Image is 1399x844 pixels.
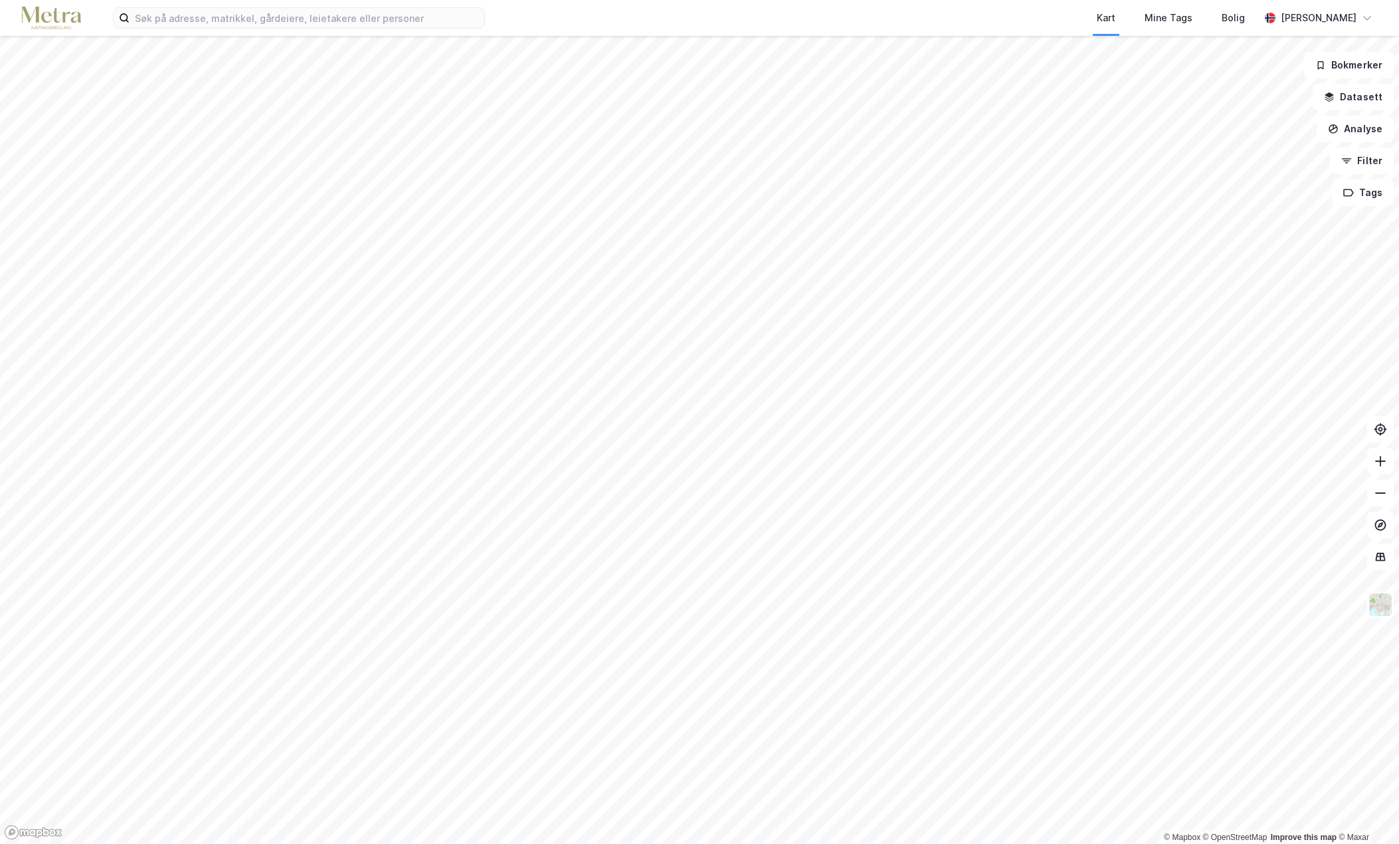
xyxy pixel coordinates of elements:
[1313,84,1394,110] button: Datasett
[1333,780,1399,844] iframe: Chat Widget
[130,8,484,28] input: Søk på adresse, matrikkel, gårdeiere, leietakere eller personer
[1145,10,1192,26] div: Mine Tags
[21,7,81,30] img: metra-logo.256734c3b2bbffee19d4.png
[1332,179,1394,206] button: Tags
[1317,116,1394,142] button: Analyse
[1203,833,1267,842] a: OpenStreetMap
[1097,10,1115,26] div: Kart
[1271,833,1337,842] a: Improve this map
[1304,52,1394,78] button: Bokmerker
[1164,833,1200,842] a: Mapbox
[1330,148,1394,174] button: Filter
[4,825,62,840] a: Mapbox homepage
[1368,592,1393,617] img: Z
[1333,780,1399,844] div: Kontrollprogram for chat
[1222,10,1245,26] div: Bolig
[1281,10,1356,26] div: [PERSON_NAME]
